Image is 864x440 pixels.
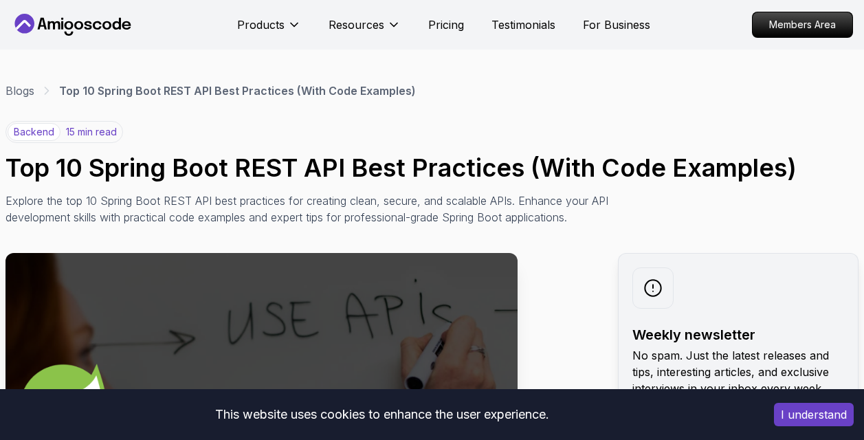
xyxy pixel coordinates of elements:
h1: Top 10 Spring Boot REST API Best Practices (With Code Examples) [5,154,859,181]
p: Products [237,16,285,33]
p: Top 10 Spring Boot REST API Best Practices (With Code Examples) [59,82,416,99]
a: Pricing [428,16,464,33]
p: Members Area [753,12,852,37]
a: Testimonials [491,16,555,33]
a: Blogs [5,82,34,99]
a: For Business [583,16,650,33]
p: Resources [329,16,384,33]
h2: Weekly newsletter [632,325,844,344]
button: Accept cookies [774,403,854,426]
p: 15 min read [66,125,117,139]
button: Resources [329,16,401,44]
p: Explore the top 10 Spring Boot REST API best practices for creating clean, secure, and scalable A... [5,192,621,225]
p: No spam. Just the latest releases and tips, interesting articles, and exclusive interviews in you... [632,347,844,397]
a: Members Area [752,12,853,38]
p: backend [8,123,60,141]
button: Products [237,16,301,44]
div: This website uses cookies to enhance the user experience. [10,399,753,430]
